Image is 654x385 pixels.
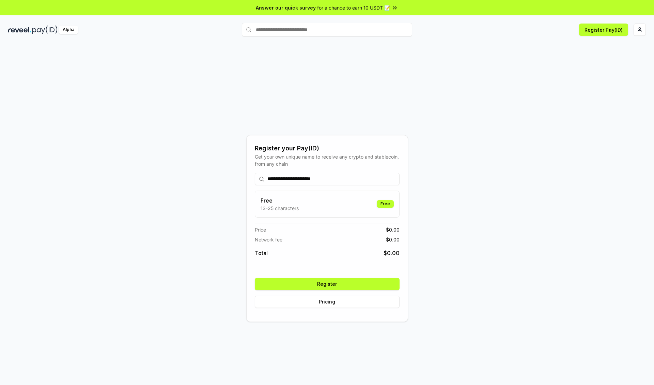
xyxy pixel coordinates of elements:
[261,205,299,212] p: 13-25 characters
[255,249,268,257] span: Total
[384,249,400,257] span: $ 0.00
[255,296,400,308] button: Pricing
[255,226,266,233] span: Price
[255,144,400,153] div: Register your Pay(ID)
[261,196,299,205] h3: Free
[255,278,400,290] button: Register
[8,26,31,34] img: reveel_dark
[377,200,394,208] div: Free
[317,4,390,11] span: for a chance to earn 10 USDT 📝
[255,153,400,167] div: Get your own unique name to receive any crypto and stablecoin, from any chain
[386,236,400,243] span: $ 0.00
[256,4,316,11] span: Answer our quick survey
[59,26,78,34] div: Alpha
[255,236,282,243] span: Network fee
[32,26,58,34] img: pay_id
[579,24,628,36] button: Register Pay(ID)
[386,226,400,233] span: $ 0.00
